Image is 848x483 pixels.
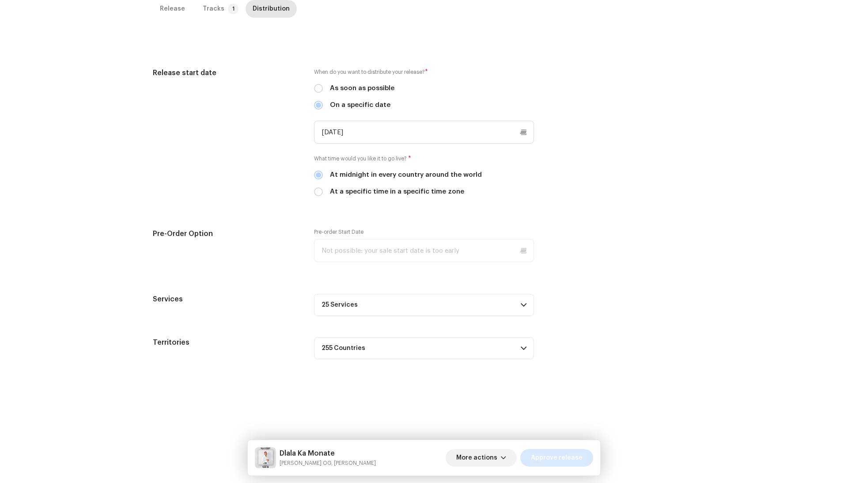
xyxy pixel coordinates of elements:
p-accordion-header: 25 Services [314,294,534,316]
label: At midnight in every country around the world [330,170,482,180]
span: Approve release [531,449,583,467]
input: Select Date [314,121,534,144]
span: More actions [456,449,497,467]
small: Dlala Ka Monate [280,459,376,468]
button: More actions [446,449,517,467]
h5: Dlala Ka Monate [280,448,376,459]
h5: Release start date [153,68,300,78]
img: 63960ed9-9f65-41cd-8b18-8d318e69068f [255,447,276,468]
small: What time would you like it to go live? [314,154,407,163]
button: Approve release [520,449,593,467]
p-accordion-header: 255 Countries [314,337,534,359]
h5: Territories [153,337,300,348]
small: When do you want to distribute your release? [314,68,425,76]
label: At a specific time in a specific time zone [330,187,464,197]
h5: Pre-Order Option [153,228,300,239]
h5: Services [153,294,300,304]
label: Pre-order Start Date [314,228,363,236]
label: As soon as possible [330,84,394,93]
label: On a specific date [330,100,390,110]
